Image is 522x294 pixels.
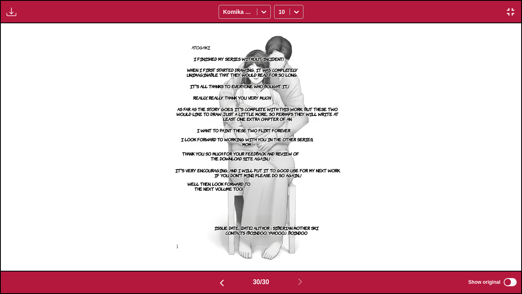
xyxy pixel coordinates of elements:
p: Really, really thank you very much! [192,94,273,102]
img: Previous page [217,278,227,288]
p: It's all thanks to everyone who bought it...! [188,82,291,90]
p: Issue date: [DATE] AUTHOR : Siberian Mother Ski Contacts (Boindoo. Yahooo.) .Boindoo [207,224,326,237]
p: Thank you so much for your feedback and review of the download site again...! [177,149,304,163]
img: Next page [295,277,305,287]
img: Manga Panel [172,23,350,271]
span: Show original [468,279,500,285]
p: Atogaki [190,43,212,51]
p: I want to paint these two flirt forever. [195,126,292,134]
span: 30 / 30 [253,278,269,286]
p: Well then, look forward to the next volume too! [185,180,253,193]
p: I finished my series without incident! [192,55,285,63]
input: Show original [504,278,517,286]
p: As far as the story goes, it's complete with this work. But these two would like to draw just a l... [172,105,343,123]
p: When I first started drawing, it was completely unimaginable that they would read for so long. [176,66,308,79]
p: I look forward to working with you in the other series, Mom. [175,135,320,148]
img: Download translated images [7,7,16,17]
p: It's very encouraging, and I will put it to good use for my next work. If you don't mind, please ... [172,166,343,179]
